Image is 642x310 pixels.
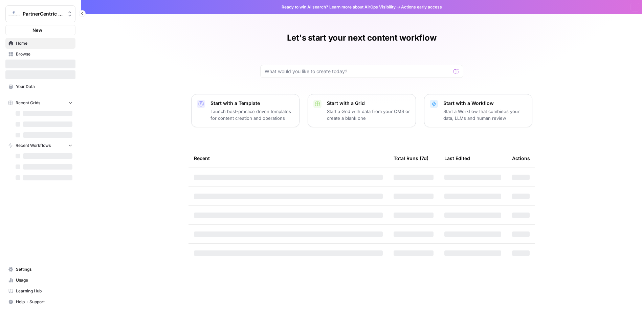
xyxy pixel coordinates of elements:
button: Start with a WorkflowStart a Workflow that combines your data, LLMs and human review [424,94,532,127]
a: Browse [5,49,75,60]
span: Recent Workflows [16,142,51,149]
a: Home [5,38,75,49]
div: Total Runs (7d) [394,149,428,168]
span: Settings [16,266,72,272]
a: Your Data [5,81,75,92]
p: Start with a Template [211,100,294,107]
span: Your Data [16,84,72,90]
button: Start with a GridStart a Grid with data from your CMS or create a blank one [308,94,416,127]
button: Recent Grids [5,98,75,108]
a: Usage [5,275,75,286]
div: Last Edited [444,149,470,168]
a: Learning Hub [5,286,75,296]
span: Browse [16,51,72,57]
span: PartnerCentric Sales Tools [23,10,64,17]
span: Home [16,40,72,46]
div: Recent [194,149,383,168]
button: New [5,25,75,35]
img: PartnerCentric Sales Tools Logo [8,8,20,20]
p: Start with a Grid [327,100,410,107]
span: Recent Grids [16,100,40,106]
span: Learning Hub [16,288,72,294]
span: Ready to win AI search? about AirOps Visibility [282,4,396,10]
button: Help + Support [5,296,75,307]
p: Start with a Workflow [443,100,527,107]
p: Launch best-practice driven templates for content creation and operations [211,108,294,121]
a: Learn more [329,4,352,9]
h1: Let's start your next content workflow [287,32,437,43]
input: What would you like to create today? [265,68,451,75]
button: Workspace: PartnerCentric Sales Tools [5,5,75,22]
span: Usage [16,277,72,283]
span: Actions early access [401,4,442,10]
a: Settings [5,264,75,275]
p: Start a Grid with data from your CMS or create a blank one [327,108,410,121]
div: Actions [512,149,530,168]
button: Recent Workflows [5,140,75,151]
span: Help + Support [16,299,72,305]
p: Start a Workflow that combines your data, LLMs and human review [443,108,527,121]
span: New [32,27,42,34]
button: Start with a TemplateLaunch best-practice driven templates for content creation and operations [191,94,300,127]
